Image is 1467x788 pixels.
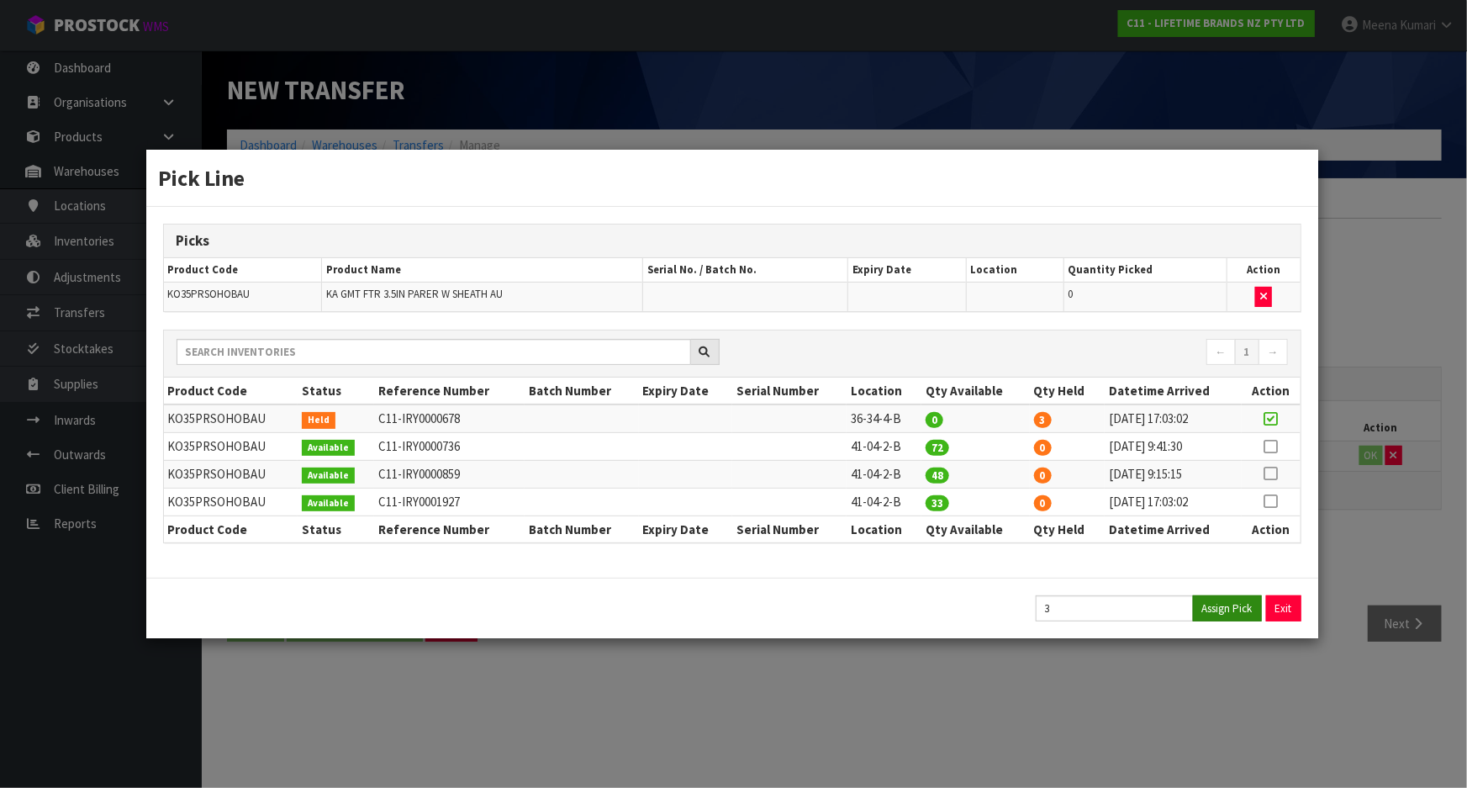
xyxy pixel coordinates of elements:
span: 72 [926,440,949,456]
span: Available [302,468,355,484]
th: Product Code [164,516,298,542]
td: KO35PRSOHOBAU [164,488,298,516]
span: Available [302,495,355,512]
button: Assign Pick [1193,595,1262,621]
td: C11-IRY0000678 [374,405,525,432]
th: Status [298,378,374,405]
a: ← [1206,339,1236,366]
td: KO35PRSOHOBAU [164,460,298,488]
span: 0 [1034,468,1052,484]
th: Qty Available [921,516,1029,542]
th: Serial Number [732,378,847,405]
td: C11-IRY0000859 [374,460,525,488]
span: KO35PRSOHOBAU [168,287,251,301]
td: 41-04-2-B [847,488,921,516]
td: C11-IRY0000736 [374,433,525,461]
td: KO35PRSOHOBAU [164,405,298,432]
td: 41-04-2-B [847,433,921,461]
h3: Pick Line [159,162,1306,193]
th: Location [966,258,1063,283]
th: Quantity Picked [1063,258,1227,283]
th: Action [1242,516,1300,542]
span: 0 [926,412,943,428]
h3: Picks [177,233,1288,249]
th: Action [1227,258,1300,283]
td: [DATE] 17:03:02 [1105,405,1242,432]
a: → [1259,339,1288,366]
td: [DATE] 9:15:15 [1105,460,1242,488]
th: Serial Number [732,516,847,542]
th: Qty Held [1030,516,1105,542]
input: Search inventories [177,339,691,365]
th: Qty Available [921,378,1029,405]
th: Location [847,378,921,405]
th: Datetime Arrived [1105,516,1242,542]
th: Datetime Arrived [1105,378,1242,405]
td: C11-IRY0001927 [374,488,525,516]
th: Expiry Date [848,258,966,283]
th: Serial No. / Batch No. [643,258,848,283]
th: Location [847,516,921,542]
td: [DATE] 9:41:30 [1105,433,1242,461]
span: 3 [1034,412,1052,428]
a: 1 [1235,339,1259,366]
span: 48 [926,468,949,484]
span: Available [302,440,355,457]
th: Status [298,516,374,542]
span: KA GMT FTR 3.5IN PARER W SHEATH AU [326,287,503,301]
nav: Page navigation [745,339,1288,368]
span: 0 [1034,495,1052,511]
th: Reference Number [374,516,525,542]
span: 33 [926,495,949,511]
th: Product Code [164,378,298,405]
th: Product Name [321,258,643,283]
td: [DATE] 17:03:02 [1105,488,1242,516]
span: Held [302,412,335,429]
td: KO35PRSOHOBAU [164,433,298,461]
input: Quantity Picked [1036,595,1194,621]
th: Expiry Date [639,516,733,542]
th: Product Code [164,258,322,283]
th: Batch Number [525,378,639,405]
th: Expiry Date [639,378,733,405]
span: 0 [1069,287,1074,301]
th: Reference Number [374,378,525,405]
button: Exit [1266,595,1301,621]
span: 0 [1034,440,1052,456]
th: Action [1242,378,1300,405]
td: 41-04-2-B [847,460,921,488]
th: Qty Held [1030,378,1105,405]
th: Batch Number [525,516,639,542]
td: 36-34-4-B [847,405,921,432]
